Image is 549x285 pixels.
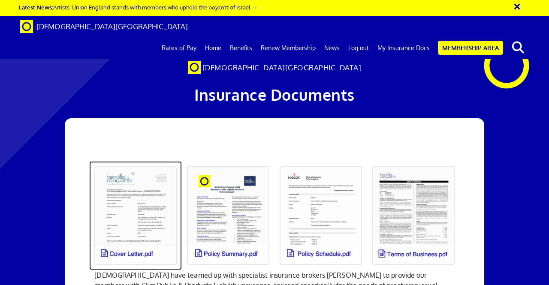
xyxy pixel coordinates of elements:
[202,63,362,72] span: [DEMOGRAPHIC_DATA][GEOGRAPHIC_DATA]
[256,37,320,59] a: Renew Membership
[194,85,355,104] span: Insurance Documents
[505,39,531,57] button: search
[36,22,188,31] span: [DEMOGRAPHIC_DATA][GEOGRAPHIC_DATA]
[157,37,201,59] a: Rates of Pay
[344,37,373,59] a: Log out
[19,3,53,11] strong: Latest News:
[373,37,434,59] a: My Insurance Docs
[14,16,194,37] a: Brand [DEMOGRAPHIC_DATA][GEOGRAPHIC_DATA]
[320,37,344,59] a: News
[19,3,257,11] a: Latest News:Artists’ Union England stands with members who uphold the boycott of Israel →
[226,37,256,59] a: Benefits
[438,41,503,55] a: Membership Area
[201,37,226,59] a: Home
